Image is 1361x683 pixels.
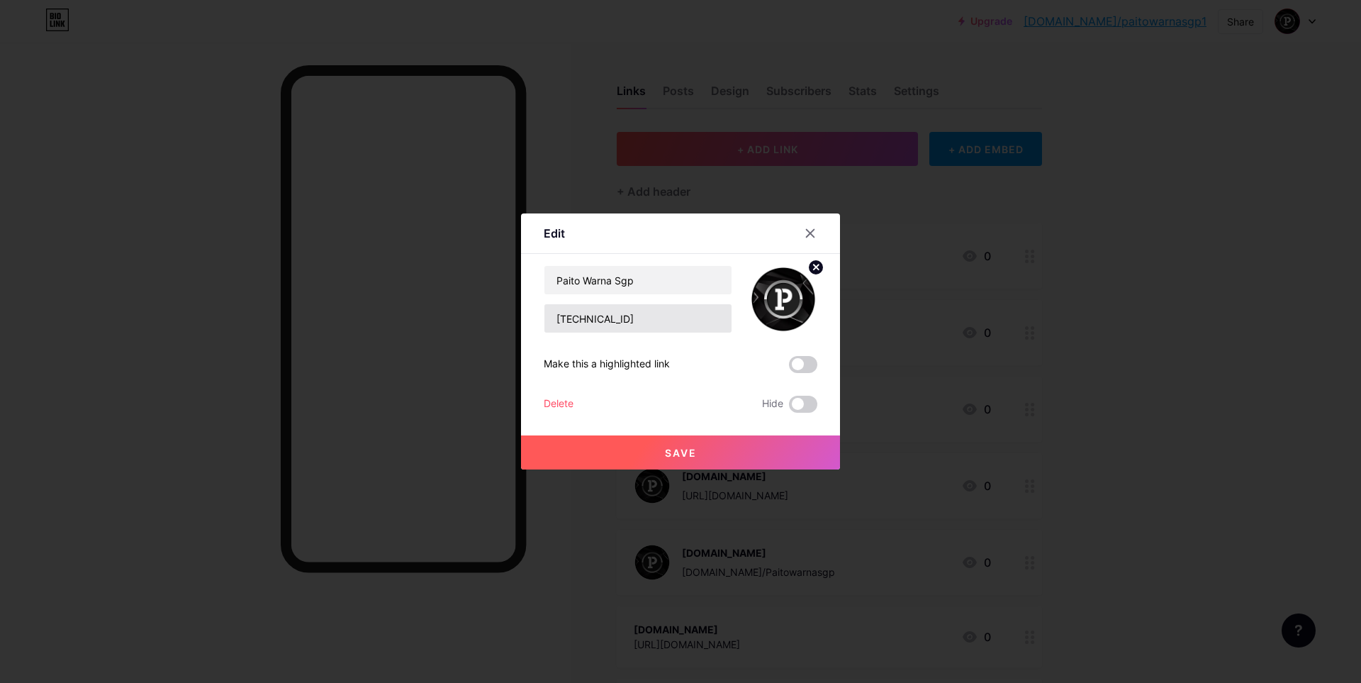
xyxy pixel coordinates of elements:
img: link_thumbnail [749,265,817,333]
div: Edit [544,225,565,242]
span: Hide [762,396,783,413]
span: Save [665,447,697,459]
input: URL [544,304,732,333]
div: Make this a highlighted link [544,356,670,373]
button: Save [521,435,840,470]
div: Delete [544,396,573,413]
input: Title [544,266,732,294]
